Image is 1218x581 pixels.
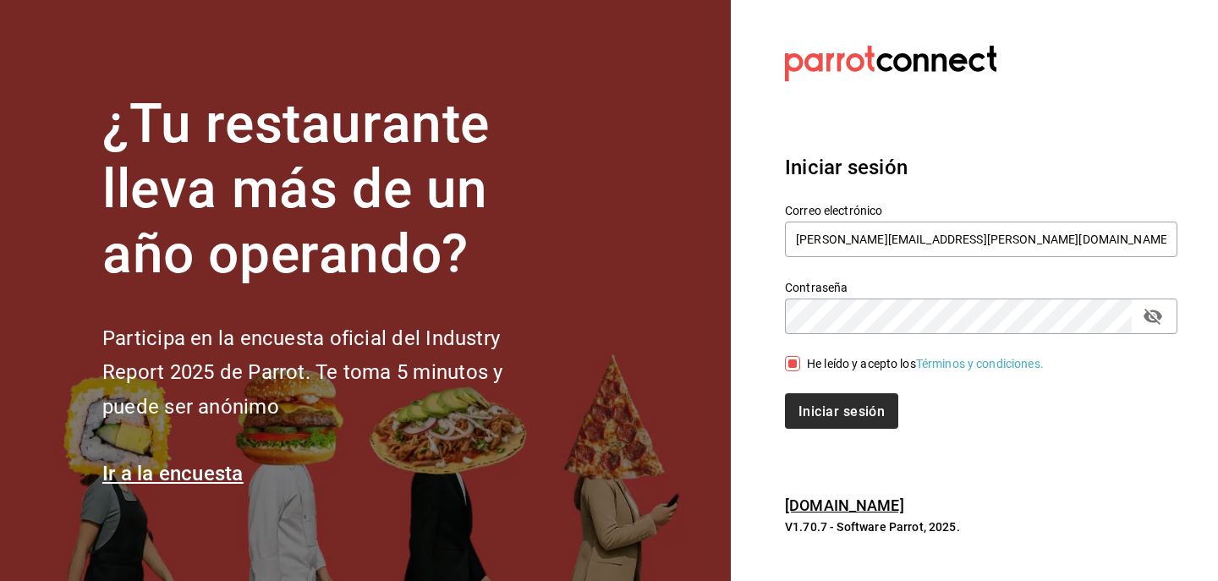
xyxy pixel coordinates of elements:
font: He leído y acepto los [807,357,916,370]
font: ¿Tu restaurante lleva más de un año operando? [102,92,490,286]
font: Correo electrónico [785,204,882,217]
button: campo de contraseña [1138,302,1167,331]
font: Contraseña [785,281,848,294]
font: Iniciar sesión [798,403,885,419]
button: Iniciar sesión [785,393,898,429]
font: Participa en la encuesta oficial del Industry Report 2025 de Parrot. Te toma 5 minutos y puede se... [102,326,502,419]
a: Términos y condiciones. [916,357,1044,370]
a: [DOMAIN_NAME] [785,496,904,514]
input: Ingresa tu correo electrónico [785,222,1177,257]
font: V1.70.7 - Software Parrot, 2025. [785,520,960,534]
a: Ir a la encuesta [102,462,244,485]
font: Iniciar sesión [785,156,908,179]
